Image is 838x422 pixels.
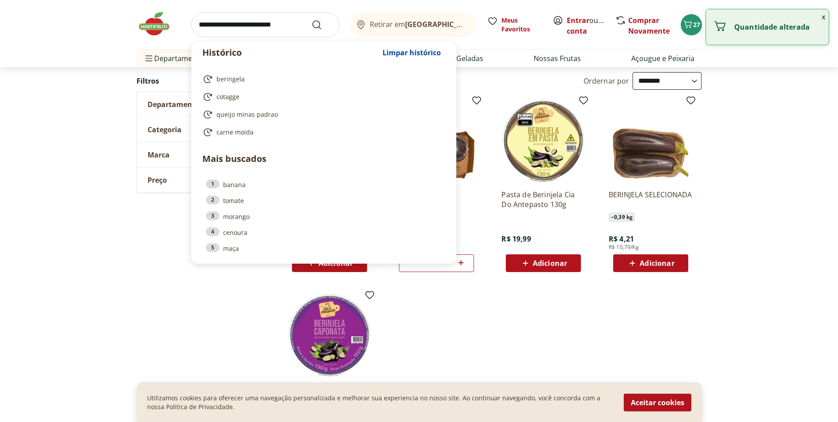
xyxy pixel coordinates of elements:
[137,117,269,142] button: Categoria
[383,49,441,56] span: Limpar histórico
[216,110,278,119] span: queijo minas padrao
[137,142,269,167] button: Marca
[148,100,200,109] span: Departamento
[734,23,822,31] p: Quantidade alterada
[609,190,693,209] a: BERINJELA SELECIONADA
[624,394,691,411] button: Aceitar cookies
[191,12,340,37] input: search
[202,152,445,165] p: Mais buscados
[202,74,442,84] a: beringela
[609,234,634,244] span: R$ 4,21
[501,190,585,209] a: Pasta de Berinjela Cia Do Antepasto 130g
[137,92,269,117] button: Departamento
[206,180,220,188] div: 1
[370,20,467,28] span: Retirar em
[693,20,700,29] span: 27
[202,109,442,120] a: queijo minas padrao
[567,15,606,36] span: ou
[137,168,269,192] button: Preço
[216,128,254,137] span: carne moida
[206,243,442,253] a: 5maça
[533,260,567,267] span: Adicionar
[148,125,182,134] span: Categoria
[216,92,239,101] span: cotagge
[501,16,542,34] span: Meus Favoritos
[378,42,445,63] button: Limpar histórico
[487,16,542,34] a: Meus Favoritos
[288,293,372,377] img: Berinjela Caponata Cia do Antepasto 130g
[818,9,829,24] button: Fechar notificação
[137,72,270,90] h2: Filtros
[567,15,589,25] a: Entrar
[350,12,477,37] button: Retirar em[GEOGRAPHIC_DATA]/[GEOGRAPHIC_DATA]
[534,53,581,64] a: Nossas Frutas
[206,196,220,204] div: 2
[206,227,442,237] a: 4cenoura
[216,75,245,84] span: beringela
[137,11,181,37] img: Hortifruti
[206,243,220,252] div: 5
[631,53,694,64] a: Açougue e Peixaria
[202,92,442,102] a: cotagge
[202,127,442,138] a: carne moida
[202,46,378,59] p: Histórico
[148,150,170,159] span: Marca
[206,180,442,189] a: 1banana
[319,260,353,267] span: Adicionar
[567,15,615,36] a: Criar conta
[640,260,674,267] span: Adicionar
[609,213,635,222] span: ~ 0,39 kg
[506,254,581,272] button: Adicionar
[501,234,531,244] span: R$ 19,99
[147,394,613,411] p: Utilizamos cookies para oferecer uma navegação personalizada e melhorar sua experiencia no nosso ...
[584,76,629,86] label: Ordernar por
[609,244,639,251] span: R$ 10,79/Kg
[613,254,688,272] button: Adicionar
[206,211,442,221] a: 3morango
[681,14,702,35] button: Carrinho
[501,99,585,183] img: Pasta de Berinjela Cia Do Antepasto 130g
[311,19,333,30] button: Submit Search
[148,176,167,184] span: Preço
[609,99,693,183] img: BERINJELA SELECIONADA
[144,48,207,69] span: Departamentos
[144,48,154,69] button: Menu
[628,15,670,36] a: Comprar Novamente
[206,211,220,220] div: 3
[405,19,554,29] b: [GEOGRAPHIC_DATA]/[GEOGRAPHIC_DATA]
[206,196,442,205] a: 2tomate
[206,227,220,236] div: 4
